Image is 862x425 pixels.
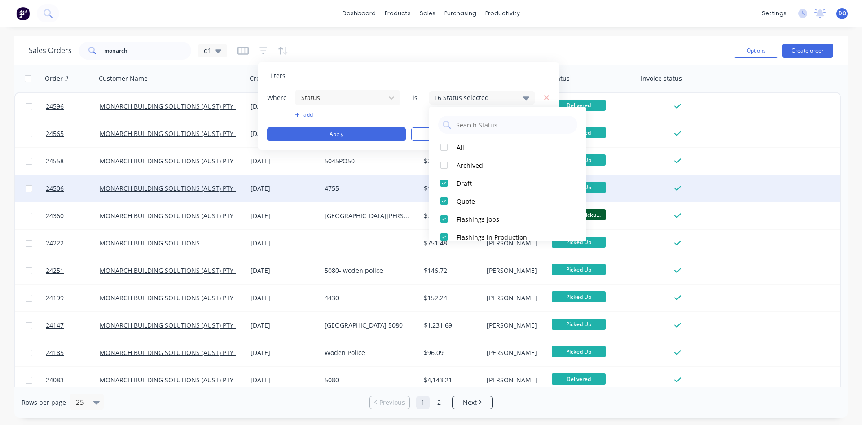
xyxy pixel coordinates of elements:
div: [DATE] [251,129,317,138]
div: Customer Name [99,74,148,83]
div: Woden Police [325,348,412,357]
span: 24199 [46,294,64,302]
div: Flashings in Production [457,232,564,242]
div: [DATE] [251,184,317,193]
a: Previous page [370,398,409,407]
a: 24185 [46,339,100,366]
span: 24360 [46,211,64,220]
span: Delivered [552,373,606,385]
span: 24083 [46,376,64,385]
span: is [406,93,424,102]
div: Quote [457,197,564,206]
div: All [457,143,564,152]
span: DO [838,9,846,18]
div: [DATE] [251,348,317,357]
div: productivity [481,7,524,20]
a: MONARCH BUILDING SOLUTIONS (AUST) PTY LTD [100,211,246,220]
div: purchasing [440,7,481,20]
div: Created Date [250,74,289,83]
div: [GEOGRAPHIC_DATA] 5080 [325,321,412,330]
div: $250.58 [424,157,477,166]
a: Page 2 [432,396,446,409]
a: MONARCH BUILDING SOLUTIONS (AUST) PTY LTD [100,184,246,193]
a: 24565 [46,120,100,147]
div: [DATE] [251,376,317,385]
button: Flashings Jobs [429,210,586,228]
div: [DATE] [251,294,317,302]
div: [DATE] [251,321,317,330]
span: Picked Up [552,319,606,330]
a: 24360 [46,202,100,229]
a: 24251 [46,257,100,284]
a: MONARCH BUILDING SOLUTIONS (AUST) PTY LTD [100,321,246,329]
button: Draft [429,174,586,192]
span: 24222 [46,239,64,248]
div: $146.72 [424,266,477,275]
span: Picked Up [552,291,606,302]
div: 4430 [325,294,412,302]
button: Clear [411,127,550,141]
span: 24596 [46,102,64,111]
div: products [380,7,415,20]
a: 24506 [46,175,100,202]
button: Quote [429,192,586,210]
a: 24558 [46,148,100,175]
div: [DATE] [251,266,317,275]
div: $152.24 [424,294,477,302]
a: MONARCH BUILDING SOLUTIONS (AUST) PTY LTD [100,157,246,165]
input: Search Status... [455,116,573,134]
div: 5080 [325,376,412,385]
div: Status [551,74,570,83]
div: 4755 [325,184,412,193]
div: $4,143.21 [424,376,477,385]
a: dashboard [338,7,380,20]
div: [PERSON_NAME] [487,266,542,275]
span: Filters [267,71,286,80]
div: [DATE] [251,239,317,248]
div: 5080- woden police [325,266,412,275]
span: 24251 [46,266,64,275]
button: Flashings in Production [429,228,586,246]
a: MONARCH BUILDING SOLUTIONS (AUST) PTY LTD [100,376,246,384]
div: [DATE] [251,157,317,166]
h1: Sales Orders [29,46,72,55]
div: Draft [457,179,564,188]
button: Archived [429,156,586,174]
div: Order # [45,74,69,83]
span: 24506 [46,184,64,193]
a: MONARCH BUILDING SOLUTIONS (AUST) PTY LTD [100,129,246,138]
a: 24596 [46,93,100,120]
span: Picked Up [552,264,606,275]
span: Picked Up [552,237,606,248]
span: 24147 [46,321,64,330]
div: [PERSON_NAME] [487,348,542,357]
button: All [429,138,586,156]
input: Search... [104,42,192,60]
button: Options [734,44,778,58]
span: 24565 [46,129,64,138]
a: 24147 [46,312,100,339]
img: Factory [16,7,30,20]
div: [PERSON_NAME] [487,294,542,302]
a: MONARCH BUILDING SOLUTIONS (AUST) PTY LTD [100,348,246,357]
span: Where [267,93,294,102]
div: [DATE] [251,211,317,220]
button: Apply [267,127,406,141]
span: 24558 [46,157,64,166]
a: 24222 [46,230,100,257]
a: Next page [453,398,492,407]
div: Flashings Jobs [457,215,564,224]
div: $96.09 [424,348,477,357]
div: $723.36 [424,211,477,220]
span: 24185 [46,348,64,357]
span: d1 [204,46,211,55]
button: Create order [782,44,833,58]
div: 16 Status selected [434,93,515,102]
div: $159.55 [424,184,477,193]
div: sales [415,7,440,20]
a: MONARCH BUILDING SOLUTIONS (AUST) PTY LTD [100,102,246,110]
span: Delivered [552,100,606,111]
span: Rows per page [22,398,66,407]
div: 5045PO50 [325,157,412,166]
div: Archived [457,161,564,170]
